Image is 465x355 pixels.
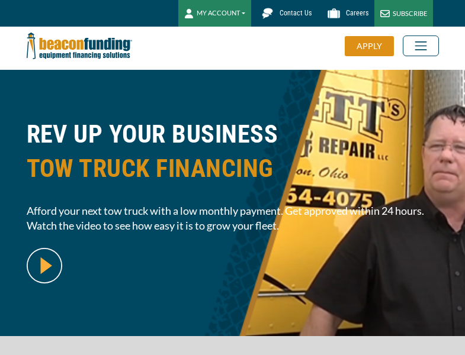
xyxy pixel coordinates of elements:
img: Beacon Funding Corporation logo [27,27,132,65]
button: Toggle navigation [403,35,439,56]
img: Beacon Funding Careers [323,3,344,24]
a: APPLY [345,36,403,56]
span: Afford your next tow truck with a low monthly payment. Get approved within 24 hours. Watch the vi... [27,204,439,233]
img: Beacon Funding chat [257,3,278,24]
div: APPLY [345,36,394,56]
a: Careers [318,3,374,24]
a: Contact Us [251,3,318,24]
img: video modal pop-up play button [27,248,62,283]
span: TOW TRUCK FINANCING [27,151,439,186]
span: Contact Us [280,9,312,17]
h1: REV UP YOUR BUSINESS [27,117,439,195]
span: Careers [346,9,368,17]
